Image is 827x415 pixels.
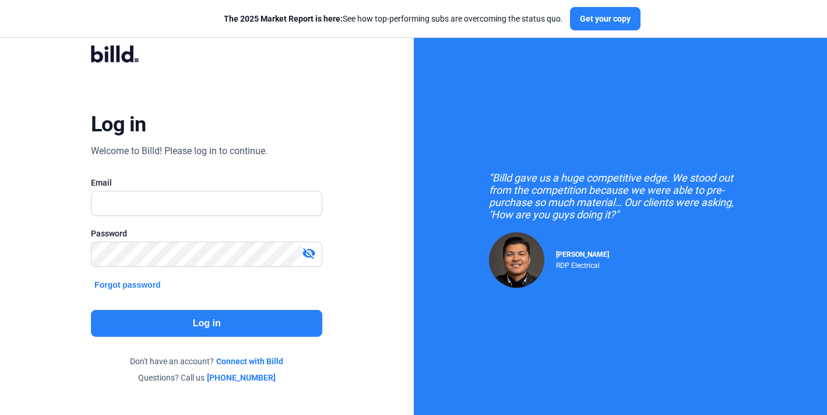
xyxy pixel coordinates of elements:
[91,278,164,291] button: Forgot password
[91,228,322,239] div: Password
[91,111,146,137] div: Log in
[489,232,544,288] img: Raul Pacheco
[224,13,563,25] div: See how top-performing subs are overcoming the status quo.
[207,372,276,383] a: [PHONE_NUMBER]
[91,372,322,383] div: Questions? Call us
[570,7,641,30] button: Get your copy
[91,310,322,337] button: Log in
[216,355,283,367] a: Connect with Billd
[302,246,316,260] mat-icon: visibility_off
[556,250,609,259] span: [PERSON_NAME]
[224,14,343,23] span: The 2025 Market Report is here:
[556,259,609,270] div: RDP Electrical
[489,172,751,221] div: "Billd gave us a huge competitive edge. We stood out from the competition because we were able to...
[91,144,268,158] div: Welcome to Billd! Please log in to continue.
[91,355,322,367] div: Don't have an account?
[91,177,322,189] div: Email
